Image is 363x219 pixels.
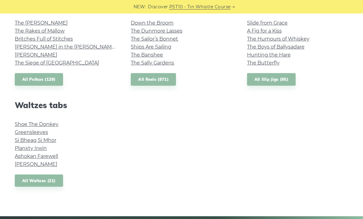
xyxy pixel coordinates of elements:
a: All Waltzes (21) [15,174,63,187]
a: The Dunmore Lasses [131,28,182,34]
h2: Waltzes tabs [15,100,116,110]
a: Britches Full of Stitches [15,36,73,42]
a: The Rakes of Mallow [15,28,65,34]
a: The Humours of Whiskey [247,36,309,42]
a: Slide from Grace [247,20,288,26]
a: Ashokan Farewell [15,153,58,159]
a: All Slip Jigs (95) [247,73,296,86]
a: [PERSON_NAME] in the [PERSON_NAME] [15,44,117,50]
a: The Sailor’s Bonnet [131,36,178,42]
a: Hunting the Hare [247,52,291,58]
a: PST10 - Tin Whistle Course [169,3,231,10]
a: Planxty Irwin [15,145,47,151]
a: Shoe The Donkey [15,121,58,127]
a: The Boys of Ballysadare [247,44,305,50]
a: Down the Broom [131,20,174,26]
a: Greensleeves [15,129,48,135]
a: Si­ Bheag Si­ Mhor [15,137,56,143]
span: Discover [148,3,168,10]
a: [PERSON_NAME] [15,52,57,58]
a: The Siege of [GEOGRAPHIC_DATA] [15,60,99,66]
a: The Sally Gardens [131,60,174,66]
a: The Butterfly [247,60,280,66]
span: NEW: [134,3,146,10]
a: All Reels (871) [131,73,176,86]
a: [PERSON_NAME] [15,161,57,167]
a: The Banshee [131,52,163,58]
a: A Fig for a Kiss [247,28,282,34]
a: Ships Are Sailing [131,44,171,50]
a: All Polkas (129) [15,73,63,86]
a: The [PERSON_NAME] [15,20,68,26]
